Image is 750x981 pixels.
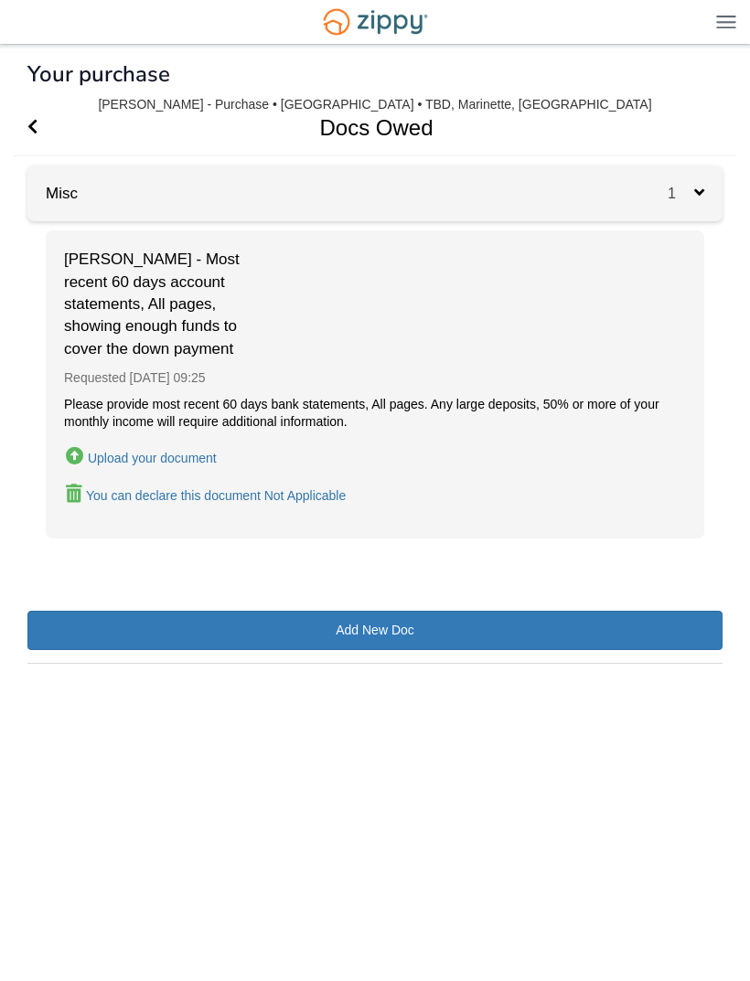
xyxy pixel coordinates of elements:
[64,360,686,396] div: Requested [DATE] 09:25
[64,396,686,431] div: Please provide most recent 60 days bank statements, All pages. Any large deposits, 50% or more of...
[64,443,219,470] button: Upload Alyxus Petty - Most recent 60 days account statements, All pages, showing enough funds to ...
[98,97,651,112] div: [PERSON_NAME] - Purchase • [GEOGRAPHIC_DATA] • TBD, Marinette, [GEOGRAPHIC_DATA]
[27,100,37,155] a: Go Back
[27,611,723,650] a: Add New Doc
[64,483,348,507] button: Declare Alyxus Petty - Most recent 60 days account statements, All pages, showing enough funds to...
[14,100,715,155] h1: Docs Owed
[27,185,78,202] a: Misc
[668,186,694,201] span: 1
[86,488,346,503] div: You can declare this document Not Applicable
[27,62,170,86] h1: Your purchase
[88,451,217,465] div: Upload your document
[716,15,736,28] img: Mobile Dropdown Menu
[64,249,247,359] span: [PERSON_NAME] - Most recent 60 days account statements, All pages, showing enough funds to cover ...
